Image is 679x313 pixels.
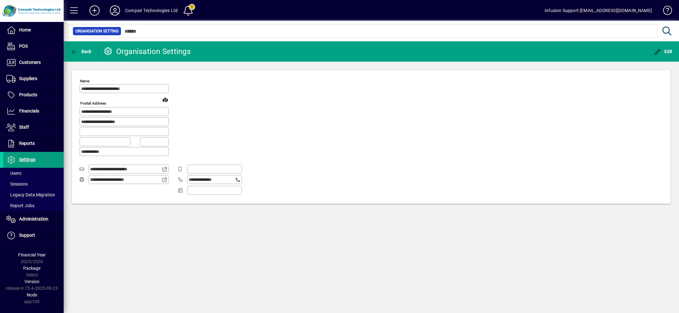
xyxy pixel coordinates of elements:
[19,157,35,162] span: Settings
[6,192,55,197] span: Legacy Data Migration
[23,266,40,271] span: Package
[6,181,28,187] span: Sessions
[3,211,64,227] a: Administration
[18,252,46,257] span: Financial Year
[19,44,28,49] span: POS
[19,92,37,97] span: Products
[3,228,64,243] a: Support
[545,5,652,16] div: Infusion Support [EMAIL_ADDRESS][DOMAIN_NAME]
[19,216,48,221] span: Administration
[3,71,64,87] a: Suppliers
[658,1,671,22] a: Knowledge Base
[3,103,64,119] a: Financials
[3,38,64,54] a: POS
[103,46,191,57] div: Organisation Settings
[3,22,64,38] a: Home
[19,141,35,146] span: Reports
[3,200,64,211] a: Report Jobs
[6,171,21,176] span: Users
[27,292,37,297] span: Node
[654,49,673,54] span: Edit
[3,136,64,152] a: Reports
[3,87,64,103] a: Products
[3,55,64,71] a: Customers
[105,5,125,16] button: Profile
[80,79,89,83] mat-label: Name
[64,46,99,57] app-page-header-button: Back
[25,279,39,284] span: Version
[19,125,29,130] span: Staff
[19,233,35,238] span: Support
[19,76,37,81] span: Suppliers
[84,5,105,16] button: Add
[19,108,39,113] span: Financials
[69,46,93,57] button: Back
[3,189,64,200] a: Legacy Data Migration
[160,94,170,105] a: View on map
[3,168,64,179] a: Users
[3,179,64,189] a: Sessions
[19,60,41,65] span: Customers
[3,119,64,135] a: Staff
[125,5,178,16] div: Compair Technologies Ltd
[652,46,674,57] button: Edit
[6,203,34,208] span: Report Jobs
[70,49,92,54] span: Back
[75,28,118,34] span: Organisation Setting
[19,27,31,32] span: Home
